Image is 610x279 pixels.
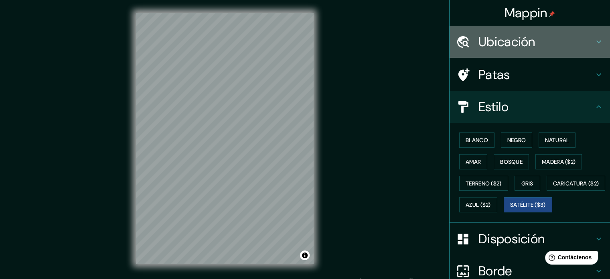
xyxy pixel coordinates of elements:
font: Gris [521,180,533,187]
button: Amar [459,154,487,169]
font: Natural [545,136,569,144]
div: Ubicación [450,26,610,58]
div: Disposición [450,223,610,255]
iframe: Lanzador de widgets de ayuda [539,248,601,270]
font: Bosque [500,158,523,165]
font: Madera ($2) [542,158,576,165]
button: Madera ($2) [535,154,582,169]
button: Caricatura ($2) [547,176,606,191]
div: Patas [450,59,610,91]
font: Disposición [478,230,545,247]
img: pin-icon.png [549,11,555,17]
font: Mappin [505,4,547,21]
button: Terreno ($2) [459,176,508,191]
button: Activar o desactivar atribución [300,250,310,260]
font: Amar [466,158,481,165]
font: Satélite ($3) [510,202,546,209]
font: Azul ($2) [466,202,491,209]
button: Blanco [459,132,494,148]
button: Satélite ($3) [504,197,552,212]
font: Estilo [478,98,509,115]
font: Terreno ($2) [466,180,502,187]
button: Gris [515,176,540,191]
font: Caricatura ($2) [553,180,599,187]
button: Negro [501,132,533,148]
font: Ubicación [478,33,535,50]
button: Bosque [494,154,529,169]
font: Negro [507,136,526,144]
font: Patas [478,66,510,83]
div: Estilo [450,91,610,123]
font: Blanco [466,136,488,144]
button: Natural [539,132,576,148]
button: Azul ($2) [459,197,497,212]
canvas: Mapa [136,13,314,264]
